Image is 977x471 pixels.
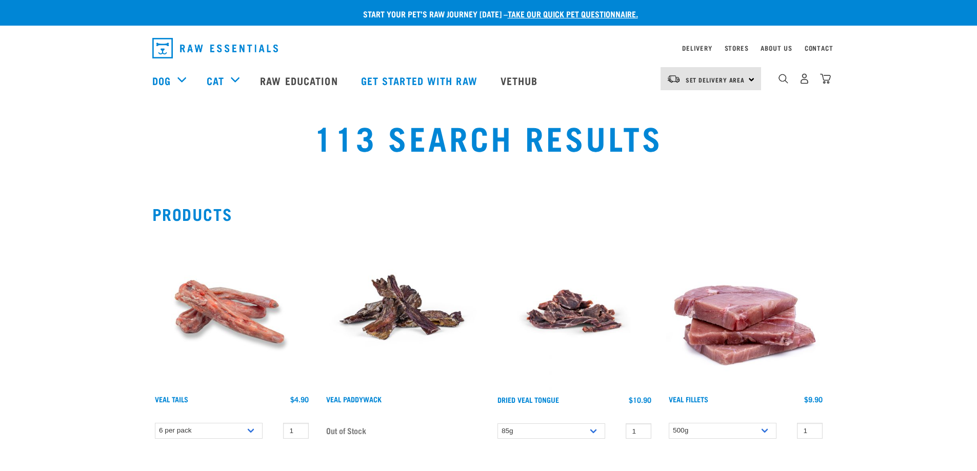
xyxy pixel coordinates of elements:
[497,398,559,401] a: Dried Veal Tongue
[144,34,833,63] nav: dropdown navigation
[626,423,651,439] input: 1
[629,396,651,404] div: $10.90
[152,204,825,223] h2: Products
[324,231,483,390] img: Stack of Veal Paddywhack For Pets
[490,60,551,101] a: Vethub
[207,73,224,88] a: Cat
[669,397,708,401] a: Veal Fillets
[495,231,654,391] img: Veal tongue
[250,60,350,101] a: Raw Education
[290,395,309,403] div: $4.90
[283,423,309,439] input: 1
[682,46,712,50] a: Delivery
[804,395,823,403] div: $9.90
[326,397,382,401] a: Veal Paddywack
[686,78,745,81] span: Set Delivery Area
[820,73,831,84] img: home-icon@2x.png
[181,118,795,155] h1: 113 Search Results
[508,11,638,16] a: take our quick pet questionnaire.
[779,74,788,84] img: home-icon-1@2x.png
[351,60,490,101] a: Get started with Raw
[799,73,810,84] img: user.png
[152,231,311,390] img: Veal Tails
[761,46,792,50] a: About Us
[667,74,681,84] img: van-moving.png
[797,423,823,439] input: 1
[326,423,366,438] span: Out of Stock
[725,46,749,50] a: Stores
[152,38,278,58] img: Raw Essentials Logo
[666,231,825,390] img: Stack Of Raw Veal Fillets
[155,397,188,401] a: Veal Tails
[805,46,833,50] a: Contact
[152,73,171,88] a: Dog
